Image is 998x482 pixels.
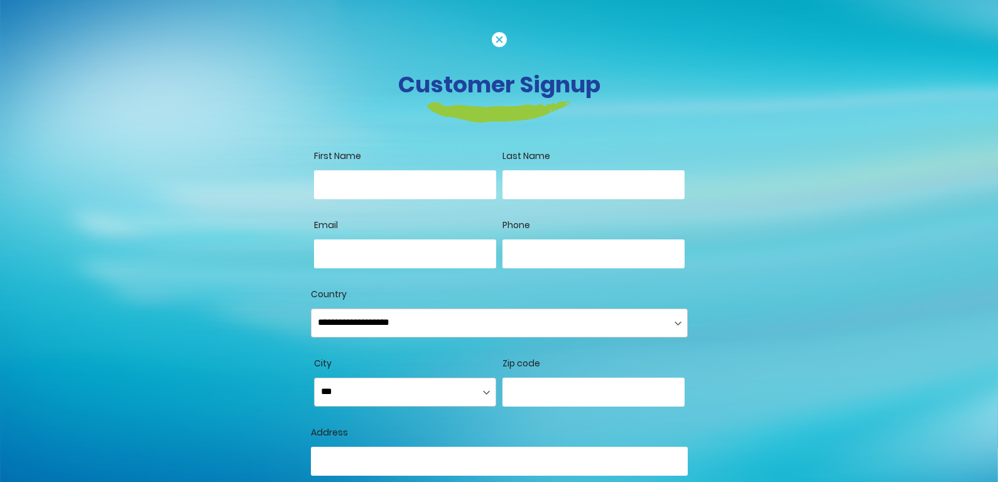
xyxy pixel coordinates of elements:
span: First Name [314,150,361,162]
span: Email [314,219,338,231]
span: Address [311,426,348,439]
span: Last Name [502,150,550,162]
span: City [314,357,332,370]
h3: Customer Signup [151,71,848,98]
span: Phone [502,219,530,231]
img: cancel [492,32,507,47]
span: Country [311,288,347,300]
span: Zip code [502,357,540,370]
img: login-heading-border.png [427,101,571,123]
